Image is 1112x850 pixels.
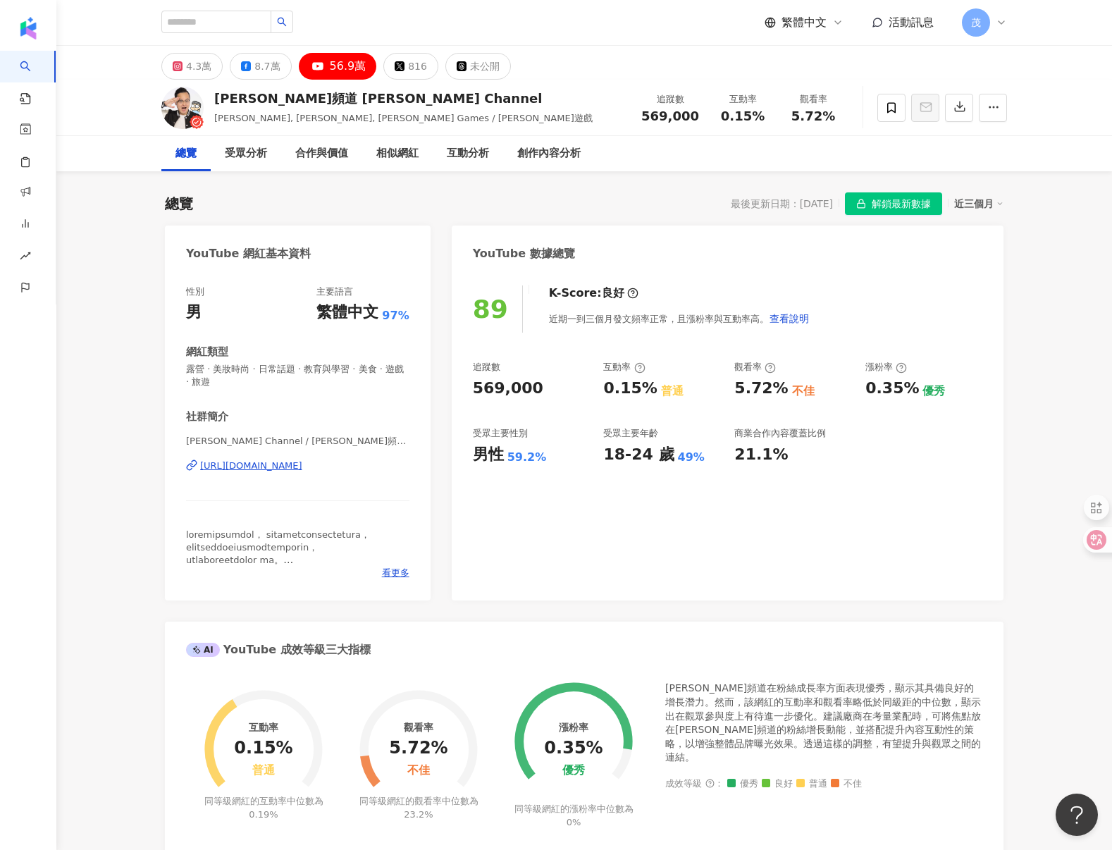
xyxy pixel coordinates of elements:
span: 良好 [762,779,793,789]
div: 5.72% [734,378,788,400]
div: 8.7萬 [254,56,280,76]
div: 追蹤數 [641,92,699,106]
div: 18-24 歲 [603,444,674,466]
div: 普通 [252,764,275,777]
div: 互動分析 [447,145,489,162]
span: 露營 · 美妝時尚 · 日常話題 · 教育與學習 · 美食 · 遊戲 · 旅遊 [186,363,409,388]
div: 男 [186,302,202,324]
div: 商業合作內容覆蓋比例 [734,427,826,440]
span: rise [20,242,31,273]
div: 合作與價值 [295,145,348,162]
div: 繁體中文 [316,302,378,324]
span: 看更多 [382,567,409,579]
span: 569,000 [641,109,699,123]
img: logo icon [17,17,39,39]
div: 社群簡介 [186,409,228,424]
a: search [20,51,48,106]
span: 0.15% [721,109,765,123]
div: 主要語言 [316,285,353,298]
button: 8.7萬 [230,53,291,80]
span: search [277,17,287,27]
span: 解鎖最新數據 [872,193,931,216]
div: AI [186,643,220,657]
div: 同等級網紅的互動率中位數為 [202,795,326,820]
div: 同等級網紅的觀看率中位數為 [357,795,481,820]
div: 觀看率 [786,92,840,106]
div: 816 [408,56,427,76]
div: 良好 [602,285,624,301]
button: 4.3萬 [161,53,223,80]
div: 漲粉率 [559,722,588,733]
div: YouTube 成效等級三大指標 [186,642,371,658]
div: 21.1% [734,444,788,466]
div: 不佳 [792,383,815,399]
div: YouTube 數據總覽 [473,246,575,261]
div: 近期一到三個月發文頻率正常，且漲粉率與互動率高。 [549,304,810,333]
div: 569,000 [473,378,543,400]
button: 查看說明 [769,304,810,333]
div: 最後更新日期：[DATE] [731,198,833,209]
div: 創作內容分析 [517,145,581,162]
span: 活動訊息 [889,16,934,29]
span: 不佳 [831,779,862,789]
div: 受眾分析 [225,145,267,162]
iframe: Help Scout Beacon - Open [1056,794,1098,836]
div: 優秀 [562,764,585,777]
div: 0.15% [603,378,657,400]
div: 59.2% [507,450,547,465]
span: 0.19% [249,809,278,820]
div: 漲粉率 [865,361,907,374]
div: 性別 [186,285,204,298]
span: 茂 [971,15,981,30]
div: 互動率 [716,92,770,106]
div: 49% [678,450,705,465]
span: 97% [382,308,409,324]
div: 成效等級 ： [665,779,982,789]
span: [PERSON_NAME] Channel / [PERSON_NAME]頻道 | @alanchanneljp | UCLh9M5KxWSlIqh2EC8ja_ug [186,435,409,448]
div: 未公開 [470,56,500,76]
div: 總覽 [175,145,197,162]
div: 相似網紅 [376,145,419,162]
div: 89 [473,295,508,324]
div: 不佳 [407,764,430,777]
div: 互動率 [249,722,278,733]
div: 觀看率 [404,722,433,733]
div: 近三個月 [954,195,1003,213]
div: K-Score : [549,285,638,301]
div: 男性 [473,444,504,466]
div: 受眾主要年齡 [603,427,658,440]
div: 同等級網紅的漲粉率中位數為 [512,803,636,828]
div: 0.35% [865,378,919,400]
div: [PERSON_NAME]頻道 [PERSON_NAME] Channel [214,90,593,107]
button: 56.9萬 [299,53,377,80]
div: 觀看率 [734,361,776,374]
span: 0% [567,817,581,827]
span: loremipsumdol， sitametconsectetura， elitseddoeiusmodtemporin， utlaboreetdolor ma。 aliq、e、a、minimv... [186,529,370,745]
div: 優秀 [922,383,945,399]
div: 5.72% [389,739,447,758]
div: 總覽 [165,194,193,214]
button: 816 [383,53,438,80]
span: 5.72% [791,109,835,123]
div: 受眾主要性別 [473,427,528,440]
span: [PERSON_NAME], [PERSON_NAME], [PERSON_NAME] Games / [PERSON_NAME]遊戲 [214,113,593,123]
button: 未公開 [445,53,511,80]
div: 網紅類型 [186,345,228,359]
div: [URL][DOMAIN_NAME] [200,460,302,472]
div: 普通 [661,383,684,399]
span: 優秀 [727,779,758,789]
a: [URL][DOMAIN_NAME] [186,460,409,472]
img: KOL Avatar [161,87,204,129]
button: 解鎖最新數據 [845,192,942,215]
div: 4.3萬 [186,56,211,76]
div: [PERSON_NAME]頻道在粉絲成長率方面表現優秀，顯示其具備良好的增長潛力。然而，該網紅的互動率和觀看率略低於同級距的中位數，顯示出在觀眾參與度上有待進一步優化。建議廠商在考量業配時，可將... [665,682,982,765]
div: 0.15% [234,739,292,758]
div: 追蹤數 [473,361,500,374]
div: 互動率 [603,361,645,374]
span: 普通 [796,779,827,789]
span: 繁體中文 [782,15,827,30]
span: 查看說明 [770,313,809,324]
span: 23.2% [404,809,433,820]
div: 56.9萬 [330,56,366,76]
div: YouTube 網紅基本資料 [186,246,311,261]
